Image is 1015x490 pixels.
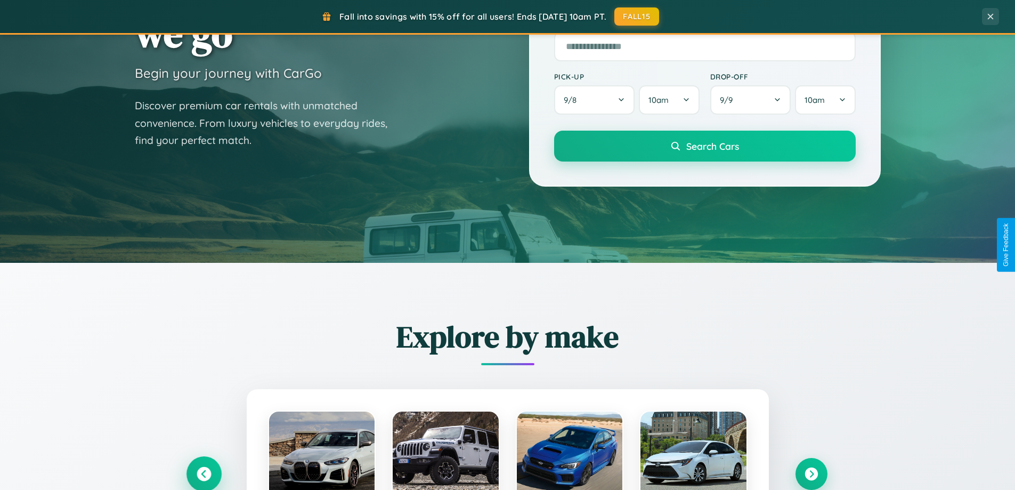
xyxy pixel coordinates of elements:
button: Search Cars [554,131,856,162]
span: 10am [805,95,825,105]
span: Search Cars [686,140,739,152]
h2: Explore by make [188,316,827,357]
p: Discover premium car rentals with unmatched convenience. From luxury vehicles to everyday rides, ... [135,97,401,149]
span: Fall into savings with 15% off for all users! Ends [DATE] 10am PT. [339,11,606,22]
button: 10am [639,85,699,115]
h3: Begin your journey with CarGo [135,65,322,81]
label: Pick-up [554,72,700,81]
button: 9/8 [554,85,635,115]
button: 10am [795,85,855,115]
span: 10am [648,95,669,105]
div: Give Feedback [1002,223,1010,267]
button: 9/9 [710,85,791,115]
span: 9 / 8 [564,95,582,105]
button: FALL15 [614,7,659,26]
label: Drop-off [710,72,856,81]
span: 9 / 9 [720,95,738,105]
